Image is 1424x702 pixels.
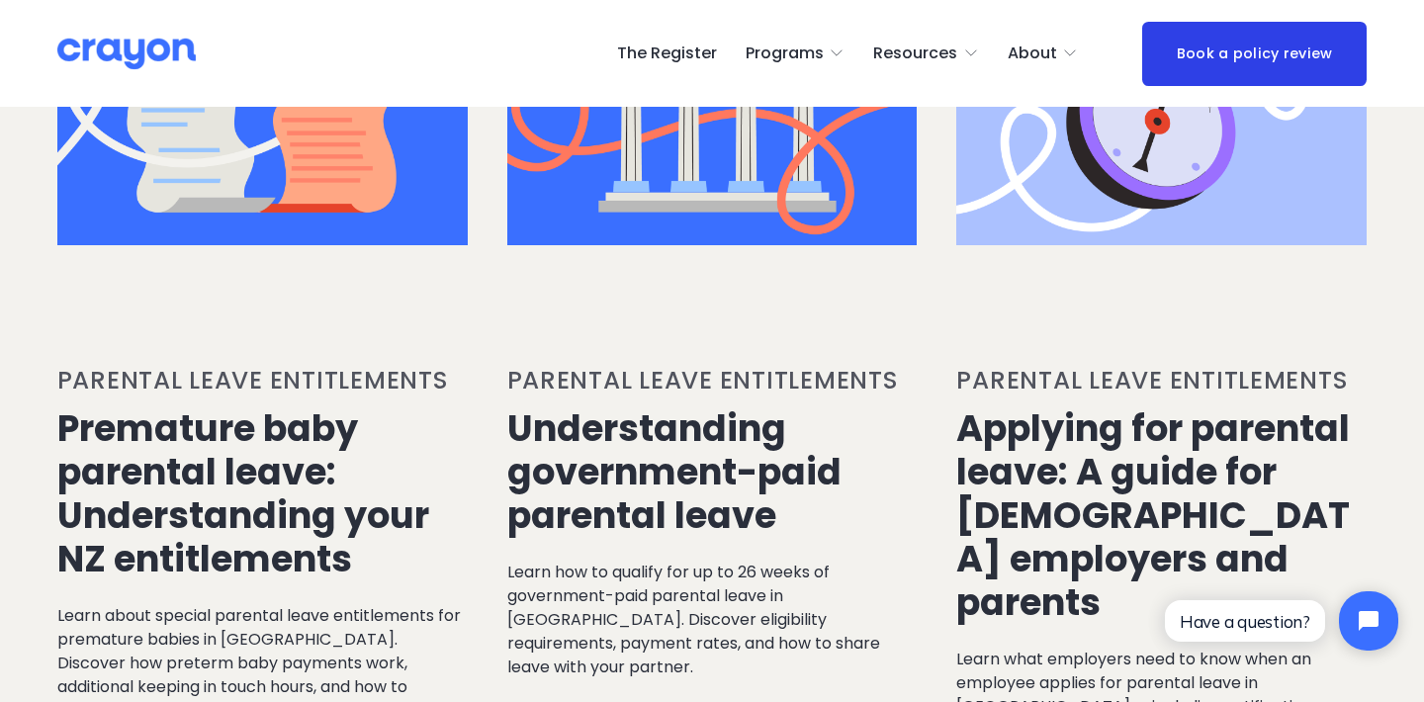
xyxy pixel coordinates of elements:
[746,40,824,68] span: Programs
[617,38,717,69] a: The Register
[507,363,898,397] a: Parental leave entitlements
[57,37,196,71] img: Crayon
[956,402,1350,628] a: Applying for parental leave: A guide for [DEMOGRAPHIC_DATA] employers and parents
[746,38,845,69] a: folder dropdown
[956,363,1347,397] a: Parental leave entitlements
[507,561,918,679] p: Learn how to qualify for up to 26 weeks of government-paid parental leave in [GEOGRAPHIC_DATA]. D...
[1148,574,1415,667] iframe: Tidio Chat
[873,40,957,68] span: Resources
[1142,22,1367,86] a: Book a policy review
[57,402,429,584] a: Premature baby parental leave: Understanding your NZ entitlements
[873,38,979,69] a: folder dropdown
[507,402,842,541] a: Understanding government-paid parental leave
[1008,38,1079,69] a: folder dropdown
[57,363,448,397] a: Parental leave entitlements
[1008,40,1057,68] span: About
